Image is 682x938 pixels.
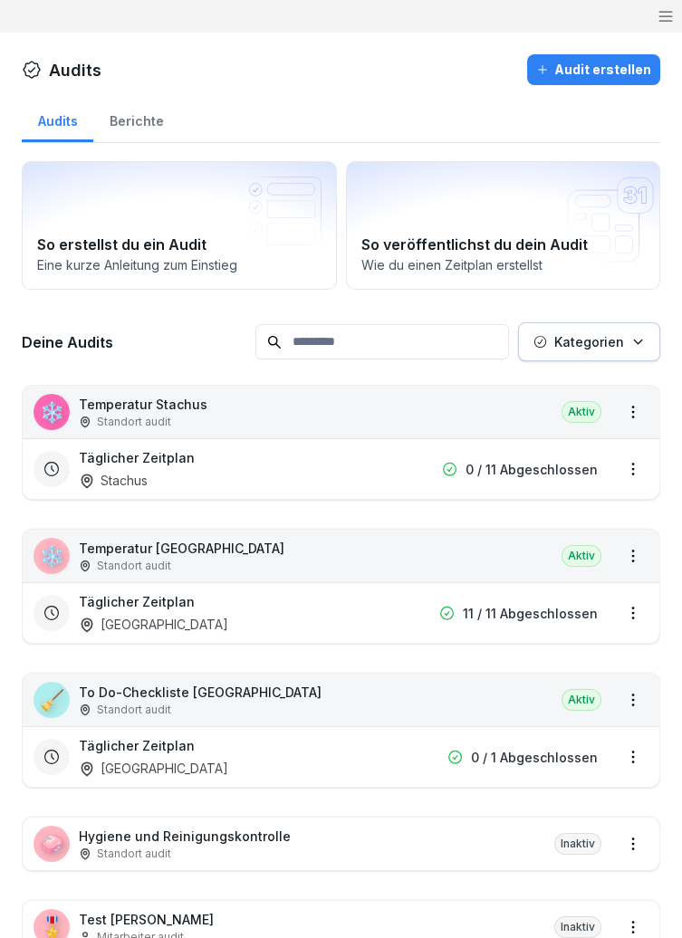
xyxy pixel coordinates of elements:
h3: Deine Audits [22,332,246,352]
button: Audit erstellen [527,54,660,85]
p: Temperatur [GEOGRAPHIC_DATA] [79,539,284,558]
p: Kategorien [554,332,624,351]
h3: Täglicher Zeitplan [79,592,195,611]
p: Test [PERSON_NAME] [79,910,214,929]
h3: Täglicher Zeitplan [79,736,195,755]
h2: So erstellst du ein Audit [37,234,322,255]
p: Hygiene und Reinigungskontrolle [79,827,291,846]
a: Audits [22,96,93,142]
div: ❄️ [34,538,70,574]
h3: Täglicher Zeitplan [79,448,195,467]
div: Aktiv [562,401,601,423]
h2: So veröffentlichst du dein Audit [361,234,646,255]
p: Temperatur Stachus [79,395,207,414]
div: 🧼 [34,826,70,862]
div: Inaktiv [554,833,601,855]
p: Standort audit [97,846,171,862]
div: Audit erstellen [536,60,651,80]
div: ❄️ [34,394,70,430]
div: Aktiv [562,689,601,711]
p: Eine kurze Anleitung zum Einstieg [37,255,322,274]
p: Standort audit [97,414,171,430]
div: 🧹 [34,682,70,718]
a: Berichte [93,96,179,142]
div: Stachus [79,471,148,490]
p: Standort audit [97,702,171,718]
button: Kategorien [518,322,660,361]
h1: Audits [49,58,101,82]
div: Aktiv [562,545,601,567]
a: So veröffentlichst du dein AuditWie du einen Zeitplan erstellst [346,161,661,290]
p: 0 / 11 Abgeschlossen [466,460,598,479]
p: To Do-Checkliste [GEOGRAPHIC_DATA] [79,683,322,702]
div: [GEOGRAPHIC_DATA] [79,615,228,634]
p: Standort audit [97,558,171,574]
p: 0 / 1 Abgeschlossen [471,748,598,767]
a: So erstellst du ein AuditEine kurze Anleitung zum Einstieg [22,161,337,290]
div: Inaktiv [554,916,601,938]
p: Wie du einen Zeitplan erstellst [361,255,646,274]
div: [GEOGRAPHIC_DATA] [79,759,228,778]
p: 11 / 11 Abgeschlossen [463,604,598,623]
